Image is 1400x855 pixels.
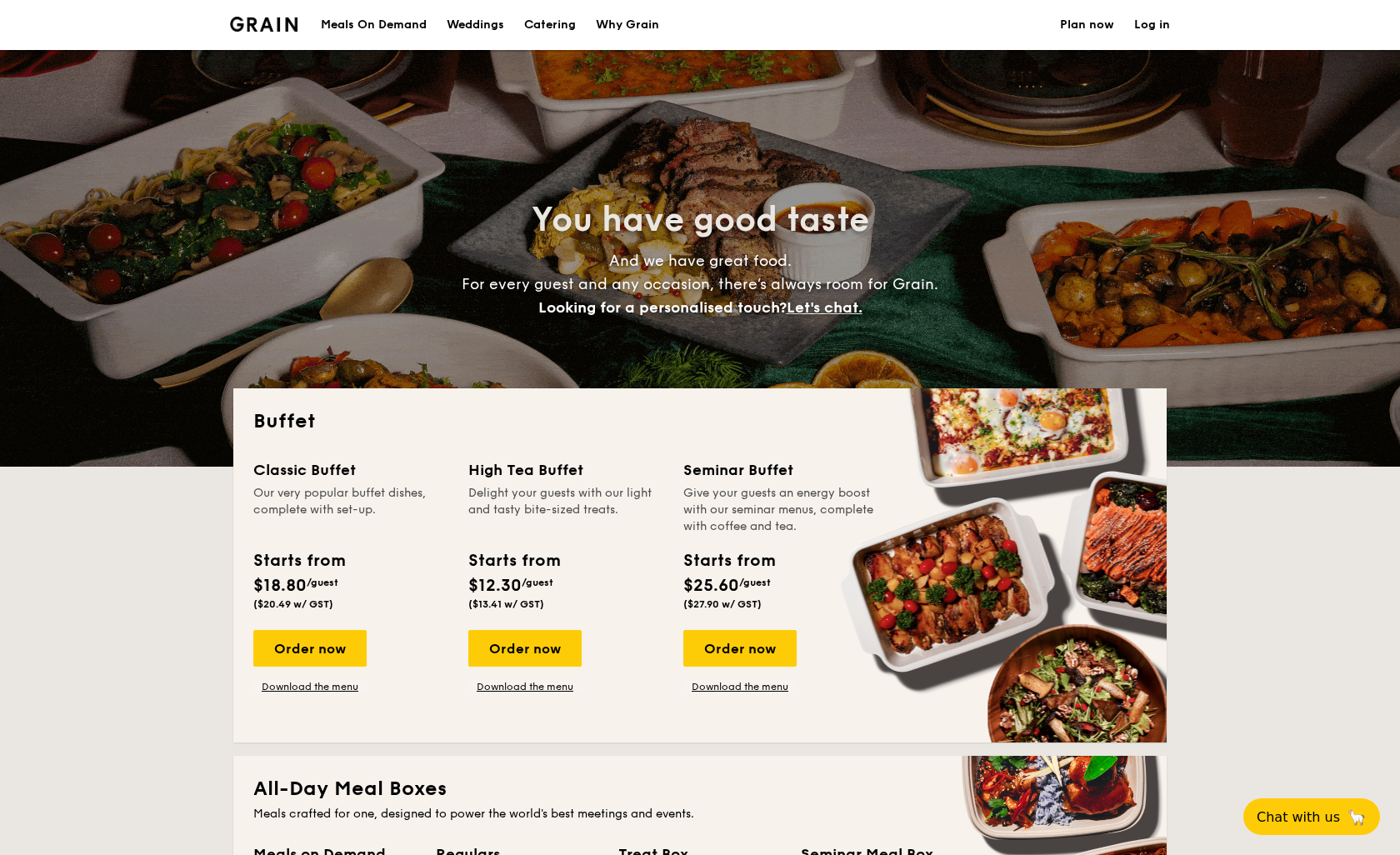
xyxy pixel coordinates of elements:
[253,548,344,573] div: Starts from
[683,458,878,482] div: Seminar Buffet
[532,200,869,240] span: You have good taste
[468,576,522,596] span: $12.30
[253,680,367,693] a: Download the menu
[1243,798,1380,835] button: Chat with us🦙
[683,548,774,573] div: Starts from
[253,598,333,610] span: ($20.49 w/ GST)
[230,17,297,32] a: Logotype
[253,576,307,596] span: $18.80
[683,630,797,667] div: Order now
[468,548,559,573] div: Starts from
[739,577,771,588] span: /guest
[462,252,938,317] span: And we have great food. For every guest and any occasion, there’s always room for Grain.
[307,577,338,588] span: /guest
[468,485,663,535] div: Delight your guests with our light and tasty bite-sized treats.
[522,577,553,588] span: /guest
[787,298,862,317] span: Let's chat.
[468,598,544,610] span: ($13.41 w/ GST)
[253,408,1147,435] h2: Buffet
[253,776,1147,802] h2: All-Day Meal Boxes
[1347,807,1367,827] span: 🦙
[253,485,448,535] div: Our very popular buffet dishes, complete with set-up.
[253,806,1147,822] div: Meals crafted for one, designed to power the world's best meetings and events.
[468,630,582,667] div: Order now
[683,485,878,535] div: Give your guests an energy boost with our seminar menus, complete with coffee and tea.
[1257,809,1340,825] span: Chat with us
[538,298,787,317] span: Looking for a personalised touch?
[683,598,762,610] span: ($27.90 w/ GST)
[253,630,367,667] div: Order now
[683,576,739,596] span: $25.60
[683,680,797,693] a: Download the menu
[468,458,663,482] div: High Tea Buffet
[468,680,582,693] a: Download the menu
[253,458,448,482] div: Classic Buffet
[230,17,297,32] img: Grain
